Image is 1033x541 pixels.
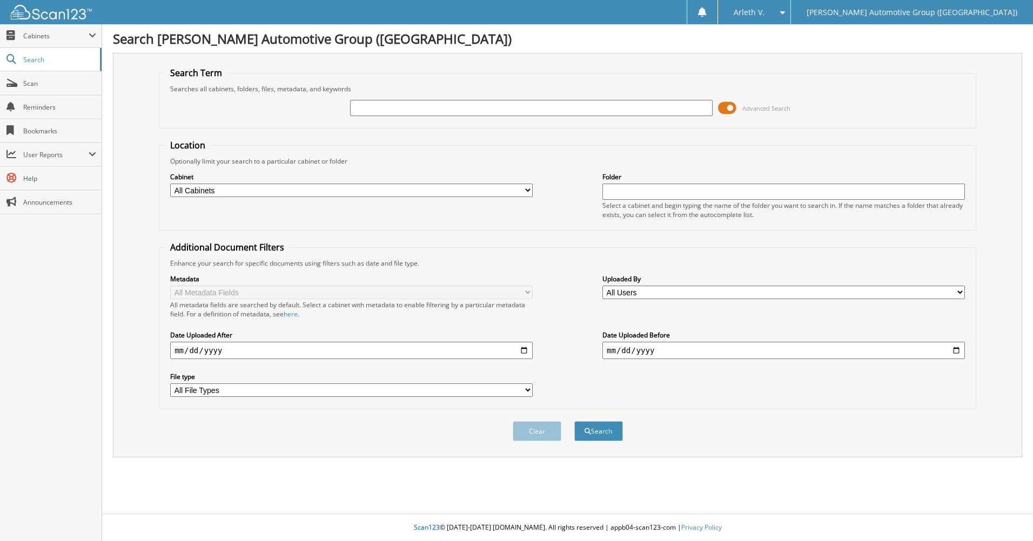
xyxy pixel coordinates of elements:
label: Cabinet [170,172,533,181]
div: Optionally limit your search to a particular cabinet or folder [165,157,970,166]
label: Date Uploaded Before [602,330,965,340]
button: Search [574,421,623,441]
span: Scan123 [414,523,440,532]
img: scan123-logo-white.svg [11,5,92,19]
h1: Search [PERSON_NAME] Automotive Group ([GEOGRAPHIC_DATA]) [113,30,1022,48]
div: All metadata fields are searched by default. Select a cabinet with metadata to enable filtering b... [170,300,533,319]
span: Bookmarks [23,126,96,136]
label: Folder [602,172,965,181]
span: Help [23,174,96,183]
label: Uploaded By [602,274,965,283]
div: Enhance your search for specific documents using filters such as date and file type. [165,259,970,268]
span: Cabinets [23,31,89,40]
input: start [170,342,533,359]
legend: Location [165,139,211,151]
span: User Reports [23,150,89,159]
span: Search [23,55,95,64]
a: Privacy Policy [681,523,722,532]
span: Arleth V. [734,9,764,16]
legend: Search Term [165,67,227,79]
button: Clear [513,421,561,441]
label: Metadata [170,274,533,283]
input: end [602,342,965,359]
label: Date Uploaded After [170,330,533,340]
legend: Additional Document Filters [165,241,290,253]
span: [PERSON_NAME] Automotive Group ([GEOGRAPHIC_DATA]) [807,9,1017,16]
div: Select a cabinet and begin typing the name of the folder you want to search in. If the name match... [602,201,965,219]
label: File type [170,372,533,381]
a: here [284,309,298,319]
span: Announcements [23,198,96,207]
span: Advanced Search [742,104,790,112]
div: Searches all cabinets, folders, files, metadata, and keywords [165,84,970,93]
span: Reminders [23,103,96,112]
div: © [DATE]-[DATE] [DOMAIN_NAME]. All rights reserved | appb04-scan123-com | [102,515,1033,541]
span: Scan [23,79,96,88]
